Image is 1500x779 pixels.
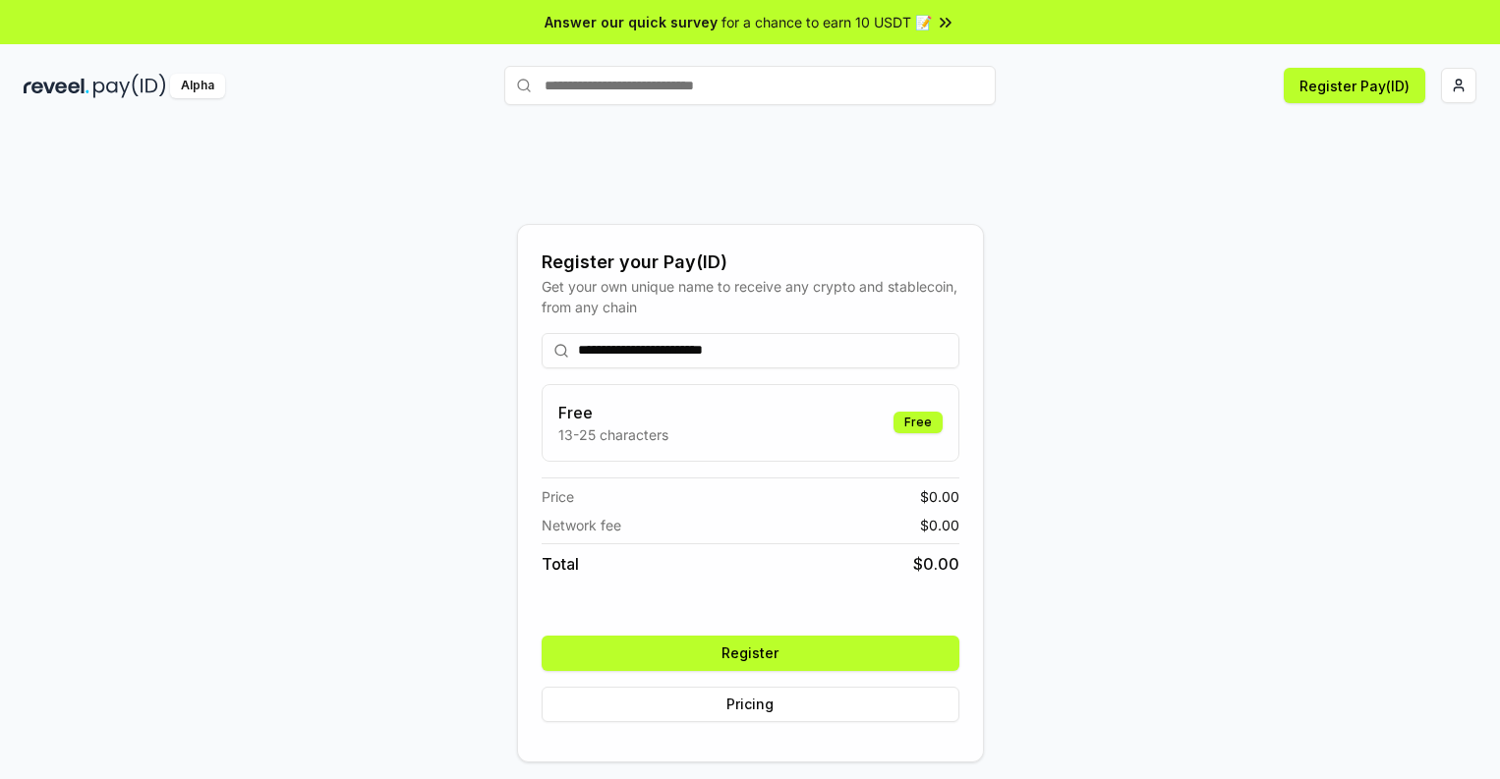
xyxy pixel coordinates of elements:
[542,249,959,276] div: Register your Pay(ID)
[542,486,574,507] span: Price
[920,515,959,535] span: $ 0.00
[920,486,959,507] span: $ 0.00
[1284,68,1425,103] button: Register Pay(ID)
[170,74,225,98] div: Alpha
[894,412,943,433] div: Free
[558,401,668,424] h3: Free
[545,12,718,32] span: Answer our quick survey
[542,552,579,576] span: Total
[913,552,959,576] span: $ 0.00
[24,74,89,98] img: reveel_dark
[721,12,932,32] span: for a chance to earn 10 USDT 📝
[542,276,959,317] div: Get your own unique name to receive any crypto and stablecoin, from any chain
[542,636,959,671] button: Register
[558,424,668,445] p: 13-25 characters
[542,687,959,722] button: Pricing
[542,515,621,535] span: Network fee
[93,74,166,98] img: pay_id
